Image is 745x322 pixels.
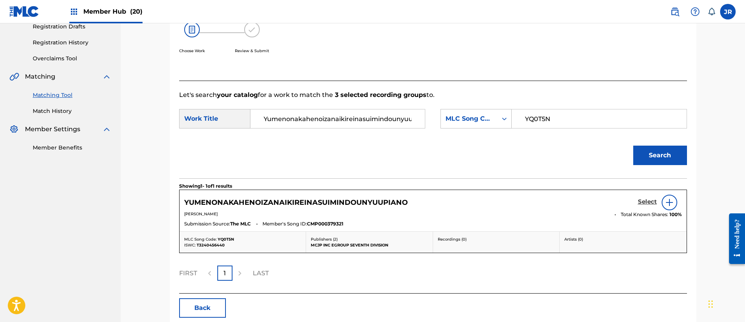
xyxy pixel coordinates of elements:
[33,144,111,152] a: Member Benefits
[69,7,79,16] img: Top Rightsholders
[224,269,226,278] p: 1
[311,236,428,242] p: Publishers ( 2 )
[179,183,232,190] p: Showing 1 - 1 of 1 results
[446,114,493,123] div: MLC Song Code
[25,125,80,134] span: Member Settings
[9,125,19,134] img: Member Settings
[33,107,111,115] a: Match History
[262,220,307,227] span: Member's Song ID:
[9,72,19,81] img: Matching
[665,198,674,207] img: info
[438,236,555,242] p: Recordings ( 0 )
[333,91,426,99] strong: 3 selected recording groups
[179,269,197,278] p: FIRST
[130,8,143,15] span: (20)
[179,90,687,100] p: Let's search for a work to match the to.
[179,298,226,318] button: Back
[33,23,111,31] a: Registration Drafts
[184,22,200,37] img: 26af456c4569493f7445.svg
[197,243,225,248] span: T3240456440
[670,7,680,16] img: search
[184,243,195,248] span: ISWC:
[706,285,745,322] iframe: Chat Widget
[720,4,736,19] div: User Menu
[184,220,230,227] span: Submission Source:
[708,292,713,316] div: Drag
[230,220,251,227] span: The MLC
[184,211,218,216] span: [PERSON_NAME]
[218,237,234,242] span: YQ0T5N
[102,125,111,134] img: expand
[184,237,217,242] span: MLC Song Code:
[621,211,669,218] span: Total Known Shares:
[217,91,258,99] strong: your catalog
[244,22,260,37] img: 173f8e8b57e69610e344.svg
[708,8,715,16] div: Notifications
[667,4,683,19] a: Public Search
[33,39,111,47] a: Registration History
[307,220,343,227] span: CMP000379321
[9,6,39,17] img: MLC Logo
[25,72,55,81] span: Matching
[83,7,143,16] span: Member Hub
[311,242,428,248] p: MCJP INC EGROUP SEVENTH DIVISION
[633,146,687,165] button: Search
[723,207,745,270] iframe: Resource Center
[638,198,657,206] h5: Select
[179,48,205,54] p: Choose Work
[687,4,703,19] div: Help
[33,55,111,63] a: Overclaims Tool
[235,48,269,54] p: Review & Submit
[102,72,111,81] img: expand
[179,100,687,178] form: Search Form
[33,91,111,99] a: Matching Tool
[184,198,408,207] h5: YUMENONAKAHENOIZANAIKIREINASUIMINDOUNYUUPIANO
[564,236,682,242] p: Artists ( 0 )
[253,269,269,278] p: LAST
[669,211,682,218] span: 100 %
[690,7,700,16] img: help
